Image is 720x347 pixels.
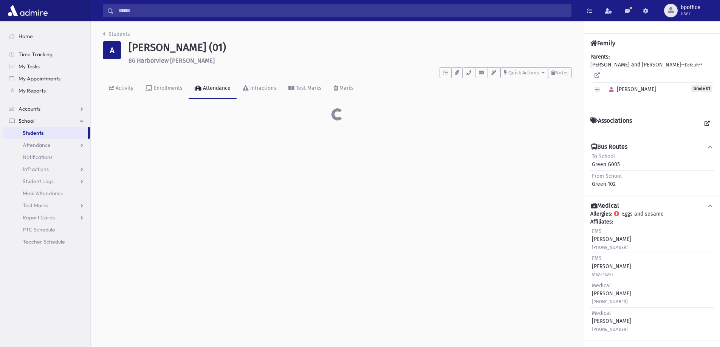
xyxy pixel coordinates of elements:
span: To School [592,153,615,160]
span: Medical [592,282,611,289]
a: Test Marks [282,78,328,99]
small: 5162445257 [592,272,613,277]
span: Infractions [23,166,49,173]
span: Time Tracking [19,51,53,58]
span: Students [23,130,43,136]
a: Attendance [189,78,237,99]
b: Parents: [590,54,610,60]
span: My Tasks [19,63,40,70]
a: Students [3,127,88,139]
span: Teacher Schedule [23,238,65,245]
h1: [PERSON_NAME] (01) [129,41,572,54]
div: [PERSON_NAME] [592,309,631,333]
a: Teacher Schedule [3,236,90,248]
h4: Medical [591,202,619,210]
h4: Associations [590,117,632,131]
img: AdmirePro [6,3,50,18]
a: Report Cards [3,211,90,224]
div: [PERSON_NAME] and [PERSON_NAME] [590,53,714,105]
a: Infractions [237,78,282,99]
a: Infractions [3,163,90,175]
small: [PHONE_NUMBER] [592,299,628,304]
a: My Tasks [3,60,90,72]
a: Time Tracking [3,48,90,60]
a: Enrollments [139,78,189,99]
b: Affiliates: [590,219,613,225]
div: Activity [114,85,133,91]
span: Home [19,33,33,40]
input: Search [114,4,571,17]
small: [PHONE_NUMBER] [592,327,628,332]
div: Infractions [249,85,276,91]
a: My Reports [3,85,90,97]
a: PTC Schedule [3,224,90,236]
span: Attendance [23,142,51,148]
div: Green G005 [592,153,620,168]
button: Bus Routes [590,143,714,151]
span: Accounts [19,105,40,112]
div: Enrollments [152,85,183,91]
small: [PHONE_NUMBER] [592,245,628,250]
a: Meal Attendance [3,187,90,199]
nav: breadcrumb [103,30,130,41]
div: [PERSON_NAME] [592,227,631,251]
span: Quick Actions [508,70,539,76]
button: Quick Actions [500,67,548,78]
a: Home [3,30,90,42]
button: Notes [548,67,572,78]
span: Test Marks [23,202,48,209]
div: A [103,41,121,59]
div: Attendance [201,85,231,91]
a: Student Logs [3,175,90,187]
span: Notes [555,70,568,76]
span: Report Cards [23,214,55,221]
h6: 86 Harborview [PERSON_NAME] [129,57,572,64]
div: [PERSON_NAME] [592,254,631,278]
a: Students [103,31,130,37]
b: Allergies: [590,211,612,217]
h4: Family [590,40,615,47]
span: User [681,11,700,17]
span: Grade 01 [691,85,712,92]
a: Activity [103,78,139,99]
span: PTC Schedule [23,226,55,233]
span: My Reports [19,87,46,94]
span: My Appointments [19,75,60,82]
div: [PERSON_NAME] [592,282,631,305]
span: bpoffice [681,5,700,11]
span: School [19,117,34,124]
div: Test Marks [294,85,322,91]
span: EMS [592,255,602,262]
a: Marks [328,78,360,99]
a: Test Marks [3,199,90,211]
a: My Appointments [3,72,90,85]
h4: Bus Routes [591,143,627,151]
a: Notifications [3,151,90,163]
span: From School [592,173,622,179]
a: School [3,115,90,127]
button: Medical [590,202,714,210]
span: Student Logs [23,178,54,185]
div: Marks [338,85,354,91]
a: View all Associations [700,117,714,131]
a: Accounts [3,103,90,115]
span: Medical [592,310,611,316]
a: Attendance [3,139,90,151]
span: [PERSON_NAME] [606,86,656,93]
span: Meal Attendance [23,190,63,197]
span: Notifications [23,154,53,160]
span: EMS [592,228,602,234]
div: Eggs and sesame [590,210,714,335]
div: Green 102 [592,172,622,188]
